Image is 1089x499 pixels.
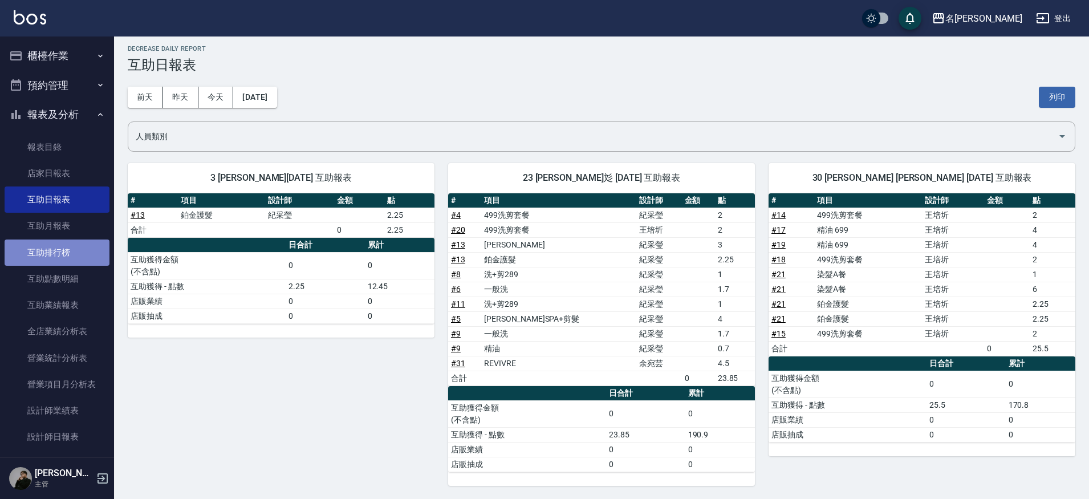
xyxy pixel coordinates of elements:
[451,329,461,338] a: #9
[922,222,984,237] td: 王培圻
[636,193,682,208] th: 設計師
[35,468,93,479] h5: [PERSON_NAME]
[922,193,984,208] th: 設計師
[922,267,984,282] td: 王培圻
[481,282,636,297] td: 一般洗
[451,285,461,294] a: #6
[265,208,334,222] td: 紀采瑩
[715,222,755,237] td: 2
[481,326,636,341] td: 一般洗
[771,329,786,338] a: #15
[922,208,984,222] td: 王培圻
[715,237,755,252] td: 3
[481,356,636,371] td: REVIVRE
[481,208,636,222] td: 499洗剪套餐
[5,371,109,397] a: 營業項目月分析表
[782,172,1062,184] span: 30 [PERSON_NAME] [PERSON_NAME] [DATE] 互助報表
[9,467,32,490] img: Person
[636,341,682,356] td: 紀采瑩
[1053,127,1071,145] button: Open
[128,222,178,237] td: 合計
[128,193,178,208] th: #
[481,252,636,267] td: 鉑金護髮
[1030,297,1075,311] td: 2.25
[945,11,1022,26] div: 名[PERSON_NAME]
[1006,397,1075,412] td: 170.8
[715,252,755,267] td: 2.25
[5,41,109,71] button: 櫃檯作業
[814,267,922,282] td: 染髮A餐
[35,479,93,489] p: 主管
[814,222,922,237] td: 精油 699
[1030,222,1075,237] td: 4
[1006,412,1075,427] td: 0
[265,193,334,208] th: 設計師
[814,237,922,252] td: 精油 699
[5,100,109,129] button: 報表及分析
[5,451,109,477] a: 設計師業績分析表
[715,341,755,356] td: 0.7
[769,193,1075,356] table: a dense table
[448,400,606,427] td: 互助獲得金額 (不含點)
[448,193,481,208] th: #
[128,57,1075,73] h3: 互助日報表
[233,87,277,108] button: [DATE]
[451,225,465,234] a: #20
[481,237,636,252] td: [PERSON_NAME]
[606,427,685,442] td: 23.85
[448,371,481,386] td: 合計
[448,386,755,472] table: a dense table
[451,270,461,279] a: #8
[1030,282,1075,297] td: 6
[1006,427,1075,442] td: 0
[384,208,434,222] td: 2.25
[814,282,922,297] td: 染髮A餐
[685,400,755,427] td: 0
[1030,311,1075,326] td: 2.25
[922,237,984,252] td: 王培圻
[128,309,286,323] td: 店販抽成
[922,282,984,297] td: 王培圻
[481,297,636,311] td: 洗+剪289
[451,344,461,353] a: #9
[334,222,384,237] td: 0
[1006,356,1075,371] th: 累計
[922,252,984,267] td: 王培圻
[178,208,265,222] td: 鉑金護髮
[636,252,682,267] td: 紀采瑩
[606,400,685,427] td: 0
[462,172,741,184] span: 23 [PERSON_NAME]彣 [DATE] 互助報表
[5,424,109,450] a: 設計師日報表
[769,341,814,356] td: 合計
[128,45,1075,52] h2: Decrease Daily Report
[5,240,109,266] a: 互助排行榜
[1039,87,1075,108] button: 列印
[927,356,1006,371] th: 日合計
[178,193,265,208] th: 項目
[814,208,922,222] td: 499洗剪套餐
[771,240,786,249] a: #19
[14,10,46,25] img: Logo
[899,7,921,30] button: save
[163,87,198,108] button: 昨天
[1031,8,1075,29] button: 登出
[141,172,421,184] span: 3 [PERSON_NAME][DATE] 互助報表
[481,193,636,208] th: 項目
[448,442,606,457] td: 店販業績
[128,238,434,324] table: a dense table
[1030,237,1075,252] td: 4
[365,309,434,323] td: 0
[133,127,1053,147] input: 人員名稱
[636,297,682,311] td: 紀采瑩
[685,386,755,401] th: 累計
[715,297,755,311] td: 1
[1030,326,1075,341] td: 2
[365,279,434,294] td: 12.45
[1030,208,1075,222] td: 2
[715,356,755,371] td: 4.5
[814,311,922,326] td: 鉑金護髮
[5,345,109,371] a: 營業統計分析表
[771,299,786,309] a: #21
[5,397,109,424] a: 設計師業績表
[922,297,984,311] td: 王培圻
